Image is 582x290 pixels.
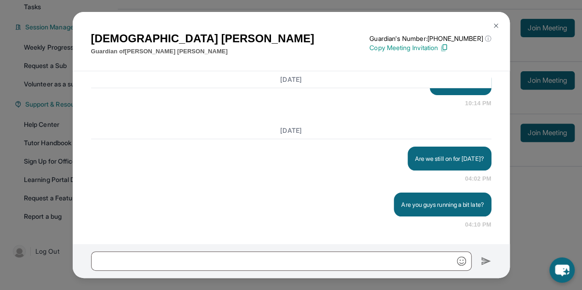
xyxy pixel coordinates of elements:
[415,154,484,163] p: Are we still on for [DATE]?
[91,30,314,47] h1: [DEMOGRAPHIC_DATA] [PERSON_NAME]
[484,34,491,43] span: ⓘ
[549,257,575,283] button: chat-button
[492,22,500,29] img: Close Icon
[369,43,491,52] p: Copy Meeting Invitation
[401,200,484,209] p: Are you guys running a bit late?
[91,47,314,56] p: Guardian of [PERSON_NAME] [PERSON_NAME]
[91,75,491,84] h3: [DATE]
[440,44,448,52] img: Copy Icon
[465,99,491,108] span: 10:14 PM
[369,34,491,43] p: Guardian's Number: [PHONE_NUMBER]
[457,256,466,266] img: Emoji
[91,126,491,135] h3: [DATE]
[481,256,491,267] img: Send icon
[465,220,491,229] span: 04:10 PM
[465,174,491,183] span: 04:02 PM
